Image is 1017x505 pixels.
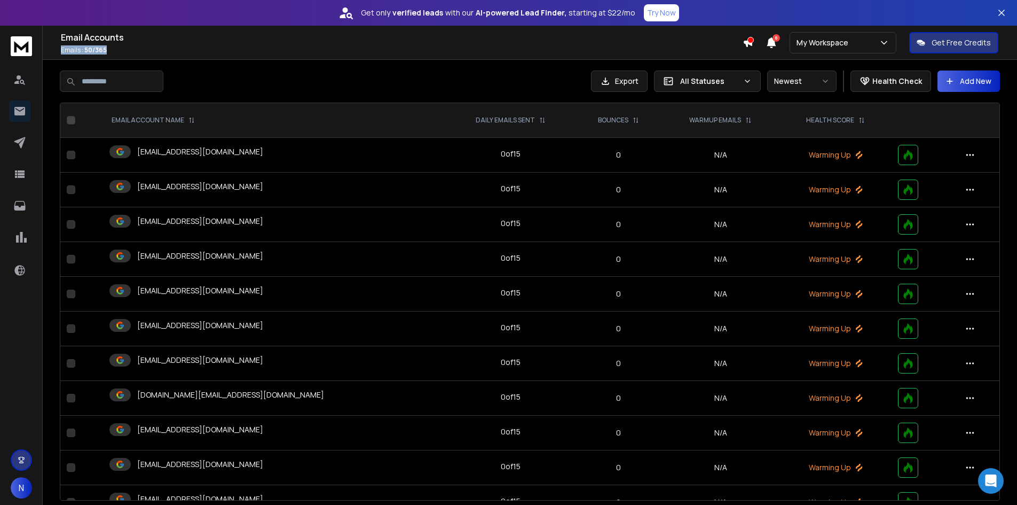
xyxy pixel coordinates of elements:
div: EMAIL ACCOUNT NAME [112,116,195,125]
p: 0 [582,289,656,299]
span: 50 / 365 [84,45,107,55]
strong: AI-powered Lead Finder, [476,7,566,18]
td: N/A [661,450,779,485]
button: N [11,477,32,499]
p: 0 [582,393,656,403]
p: [EMAIL_ADDRESS][DOMAIN_NAME] [137,146,263,157]
p: Warming Up [786,462,885,473]
p: [EMAIL_ADDRESS][DOMAIN_NAME] [137,424,263,435]
p: Warming Up [786,428,885,438]
button: Try Now [644,4,679,21]
td: N/A [661,346,779,381]
p: [EMAIL_ADDRESS][DOMAIN_NAME] [137,216,263,227]
div: 0 of 15 [501,461,521,472]
p: [EMAIL_ADDRESS][DOMAIN_NAME] [137,181,263,192]
span: 8 [772,34,780,42]
p: 0 [582,323,656,334]
img: logo [11,36,32,56]
td: N/A [661,242,779,277]
p: Health Check [872,76,922,87]
div: 0 of 15 [501,183,521,194]
p: Warming Up [786,184,885,195]
strong: verified leads [392,7,443,18]
p: 0 [582,184,656,195]
td: N/A [661,173,779,207]
div: 0 of 15 [501,253,521,263]
div: 0 of 15 [501,149,521,159]
p: HEALTH SCORE [806,116,854,125]
p: 0 [582,150,656,160]
p: [EMAIL_ADDRESS][DOMAIN_NAME] [137,494,263,504]
button: Get Free Credits [909,32,998,53]
p: Warming Up [786,358,885,369]
p: 0 [582,254,656,265]
p: Emails : [61,46,743,55]
td: N/A [661,277,779,312]
h1: Email Accounts [61,31,743,44]
p: WARMUP EMAILS [689,116,741,125]
p: Get Free Credits [932,37,991,48]
div: 0 of 15 [501,218,521,229]
button: Add New [937,71,1000,92]
p: Warming Up [786,393,885,403]
p: Warming Up [786,289,885,299]
td: N/A [661,207,779,242]
button: Newest [767,71,837,92]
td: N/A [661,312,779,346]
p: Get only with our starting at $22/mo [361,7,635,18]
p: Warming Up [786,254,885,265]
p: Warming Up [786,150,885,160]
p: 0 [582,462,656,473]
p: [EMAIL_ADDRESS][DOMAIN_NAME] [137,251,263,261]
p: 0 [582,358,656,369]
p: [EMAIL_ADDRESS][DOMAIN_NAME] [137,459,263,470]
button: Export [591,71,648,92]
p: BOUNCES [598,116,628,125]
p: [EMAIL_ADDRESS][DOMAIN_NAME] [137,320,263,331]
td: N/A [661,381,779,416]
p: [EMAIL_ADDRESS][DOMAIN_NAME] [137,355,263,366]
div: 0 of 15 [501,288,521,298]
div: 0 of 15 [501,322,521,333]
td: N/A [661,416,779,450]
div: 0 of 15 [501,392,521,402]
p: [EMAIL_ADDRESS][DOMAIN_NAME] [137,285,263,296]
button: Health Check [850,71,931,92]
p: [DOMAIN_NAME][EMAIL_ADDRESS][DOMAIN_NAME] [137,390,324,400]
p: 0 [582,428,656,438]
td: N/A [661,138,779,173]
p: DAILY EMAILS SENT [476,116,535,125]
p: Warming Up [786,323,885,334]
div: 0 of 15 [501,426,521,437]
p: My Workspace [797,37,853,48]
div: Open Intercom Messenger [978,468,1004,494]
div: 0 of 15 [501,357,521,368]
p: Warming Up [786,219,885,230]
p: Try Now [647,7,676,18]
p: 0 [582,219,656,230]
p: All Statuses [680,76,739,87]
